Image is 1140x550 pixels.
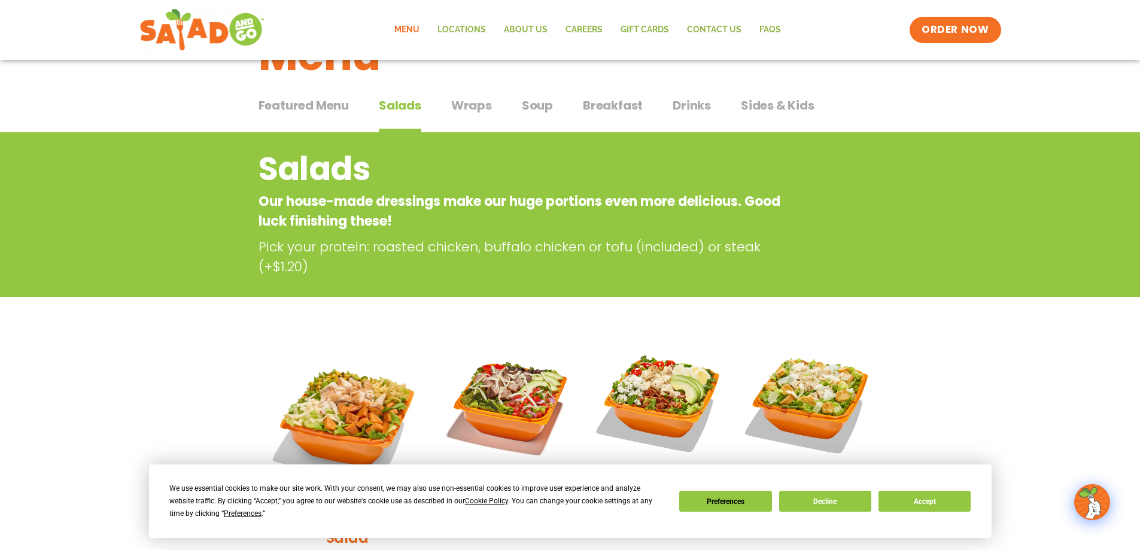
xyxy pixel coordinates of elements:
[742,338,873,468] img: Product photo for Caesar Salad
[612,16,678,44] a: GIFT CARDS
[522,96,553,114] span: Soup
[910,17,1001,43] a: ORDER NOW
[495,16,557,44] a: About Us
[750,16,790,44] a: FAQs
[428,16,495,44] a: Locations
[259,192,786,231] p: Our house-made dressings make our huge portions even more delicious. Good luck finishing these!
[385,16,428,44] a: Menu
[465,497,508,505] span: Cookie Policy
[678,16,750,44] a: Contact Us
[139,6,266,54] img: new-SAG-logo-768×292
[1075,485,1109,519] img: wpChatIcon
[149,464,992,538] div: Cookie Consent Prompt
[224,509,262,518] span: Preferences
[385,16,790,44] nav: Menu
[779,491,871,512] button: Decline
[878,491,971,512] button: Accept
[451,96,492,114] span: Wraps
[673,96,711,114] span: Drinks
[679,491,771,512] button: Preferences
[594,338,724,468] img: Product photo for Cobb Salad
[445,338,575,468] img: Product photo for Fajita Salad
[259,92,882,133] div: Tabbed content
[557,16,612,44] a: Careers
[922,23,989,37] span: ORDER NOW
[259,237,791,276] p: Pick your protein: roasted chicken, buffalo chicken or tofu (included) or steak (+$1.20)
[169,482,665,520] div: We use essential cookies to make our site work. With your consent, we may also use non-essential ...
[259,96,349,114] span: Featured Menu
[267,338,427,497] img: Product photo for Southwest Harvest Salad
[379,96,421,114] span: Salads
[583,96,643,114] span: Breakfast
[741,96,814,114] span: Sides & Kids
[259,145,786,193] h2: Salads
